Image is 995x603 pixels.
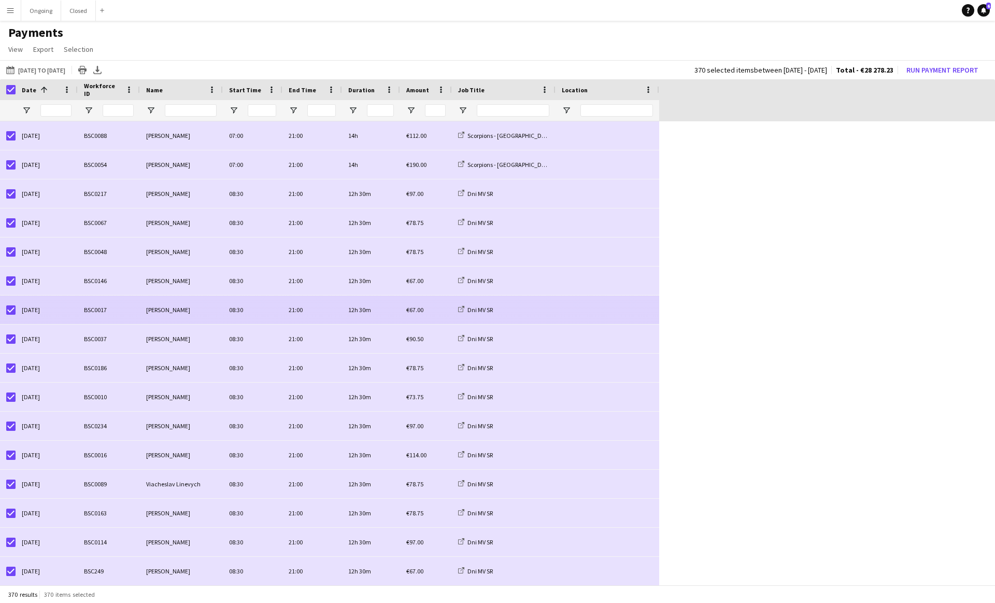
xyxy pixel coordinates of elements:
span: [PERSON_NAME] [146,132,190,139]
div: 12h 30m [342,296,400,324]
div: 08:30 [223,441,282,469]
div: 21:00 [282,441,342,469]
span: Dni MV SR [467,480,493,488]
button: Open Filter Menu [348,106,358,115]
div: BSC0114 [78,528,140,556]
input: Start Time Filter Input [248,104,276,117]
span: [PERSON_NAME] [146,364,190,372]
input: Job Title Filter Input [477,104,549,117]
span: Dni MV SR [467,248,493,256]
div: [DATE] [16,267,78,295]
span: [PERSON_NAME] [146,277,190,285]
div: 21:00 [282,557,342,585]
div: 12h 30m [342,179,400,208]
div: 12h 30m [342,354,400,382]
span: €73.75 [406,393,423,401]
a: Dni MV SR [458,190,493,198]
span: [PERSON_NAME] [146,509,190,517]
span: €78.75 [406,248,423,256]
span: Dni MV SR [467,509,493,517]
app-action-btn: Print [76,64,89,76]
div: 21:00 [282,383,342,411]
div: 21:00 [282,179,342,208]
a: Dni MV SR [458,451,493,459]
span: [PERSON_NAME] [146,335,190,343]
div: 21:00 [282,267,342,295]
div: BSC0089 [78,470,140,498]
div: BSC0186 [78,354,140,382]
div: 12h 30m [342,528,400,556]
a: Dni MV SR [458,306,493,314]
div: 08:30 [223,179,282,208]
span: Scorpions - [GEOGRAPHIC_DATA], [GEOGRAPHIC_DATA] [467,161,614,169]
a: Dni MV SR [458,509,493,517]
a: Dni MV SR [458,277,493,285]
div: 08:30 [223,267,282,295]
div: BSC0010 [78,383,140,411]
div: 12h 30m [342,470,400,498]
div: 08:30 [223,528,282,556]
span: 6 [986,3,991,9]
div: BSC0048 [78,237,140,266]
div: 21:00 [282,208,342,237]
span: Dni MV SR [467,422,493,430]
div: 14h [342,121,400,150]
div: 21:00 [282,412,342,440]
span: Duration [348,86,375,94]
div: 07:00 [223,150,282,179]
div: 12h 30m [342,557,400,585]
button: Open Filter Menu [146,106,155,115]
div: 08:30 [223,499,282,527]
div: 21:00 [282,470,342,498]
span: [PERSON_NAME] [146,451,190,459]
span: €190.00 [406,161,427,169]
div: 21:00 [282,528,342,556]
span: €78.75 [406,364,423,372]
app-action-btn: Export XLSX [91,64,104,76]
div: [DATE] [16,383,78,411]
div: [DATE] [16,121,78,150]
div: 12h 30m [342,325,400,353]
div: BSC0163 [78,499,140,527]
span: [PERSON_NAME] [146,248,190,256]
div: 21:00 [282,499,342,527]
a: Dni MV SR [458,480,493,488]
input: Date Filter Input [40,104,72,117]
span: €90.50 [406,335,423,343]
span: €78.75 [406,509,423,517]
div: 08:30 [223,470,282,498]
span: Dni MV SR [467,277,493,285]
span: End Time [289,86,316,94]
div: [DATE] [16,325,78,353]
div: 08:30 [223,557,282,585]
button: Open Filter Menu [406,106,416,115]
span: Viacheslav Linevych [146,480,201,488]
span: [PERSON_NAME] [146,393,190,401]
a: Scorpions - [GEOGRAPHIC_DATA], [GEOGRAPHIC_DATA] [458,161,614,169]
span: [PERSON_NAME] [146,161,190,169]
span: 370 items selected [44,591,95,598]
span: €97.00 [406,538,423,546]
div: BSC0146 [78,267,140,295]
div: [DATE] [16,150,78,179]
a: Dni MV SR [458,248,493,256]
div: 08:30 [223,208,282,237]
div: BSC0217 [78,179,140,208]
div: [DATE] [16,208,78,237]
div: BSC249 [78,557,140,585]
span: Amount [406,86,429,94]
div: BSC0037 [78,325,140,353]
div: BSC0017 [78,296,140,324]
div: 08:30 [223,237,282,266]
div: [DATE] [16,499,78,527]
span: [PERSON_NAME] [146,190,190,198]
span: Dni MV SR [467,190,493,198]
span: Scorpions - [GEOGRAPHIC_DATA], [GEOGRAPHIC_DATA] [467,132,614,139]
span: Date [22,86,36,94]
button: Run Payment Report [902,63,983,77]
span: [PERSON_NAME] [146,538,190,546]
span: Workforce ID [84,82,121,97]
a: Dni MV SR [458,364,493,372]
input: End Time Filter Input [307,104,336,117]
span: Dni MV SR [467,393,493,401]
